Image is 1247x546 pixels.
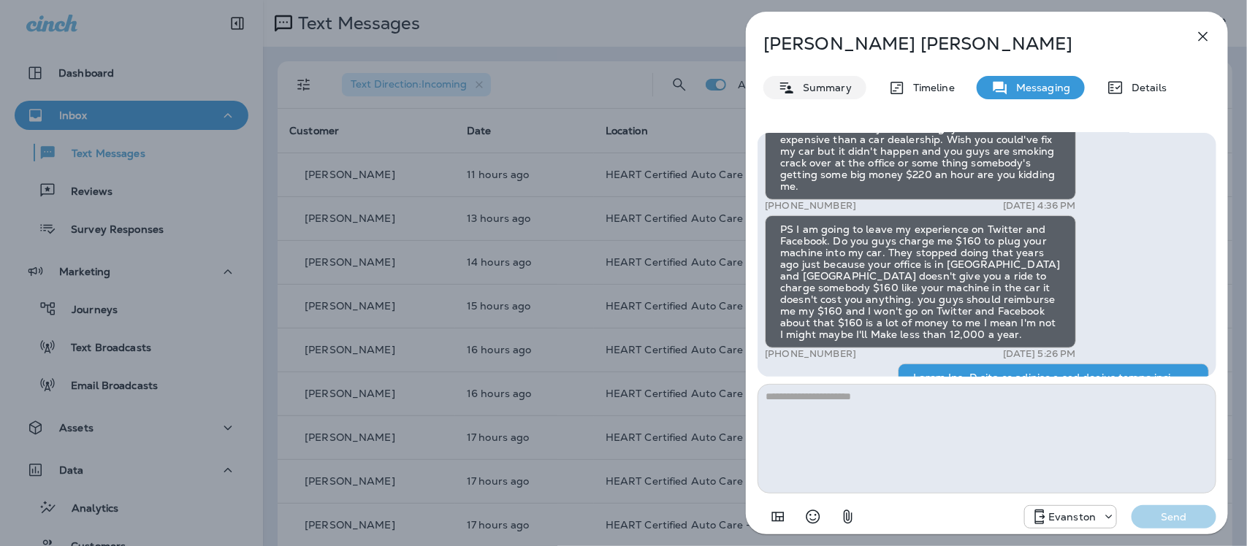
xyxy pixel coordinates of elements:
p: [DATE] 4:36 PM [1003,200,1076,212]
div: PS I am going to leave my experience on Twitter and Facebook. Do you guys charge me $160 to plug ... [765,215,1076,348]
p: Evanston [1048,511,1096,523]
p: Timeline [906,82,955,93]
p: [DATE] 5:26 PM [1003,348,1076,360]
p: [PERSON_NAME] [PERSON_NAME] [763,34,1162,54]
button: Add in a premade template [763,502,793,531]
p: [PHONE_NUMBER] [765,200,856,212]
p: Summary [796,82,852,93]
p: Details [1124,82,1167,93]
p: [PHONE_NUMBER] [765,348,856,360]
div: +1 (847) 892-1225 [1025,508,1116,526]
button: Select an emoji [798,502,828,531]
p: Messaging [1009,82,1070,93]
